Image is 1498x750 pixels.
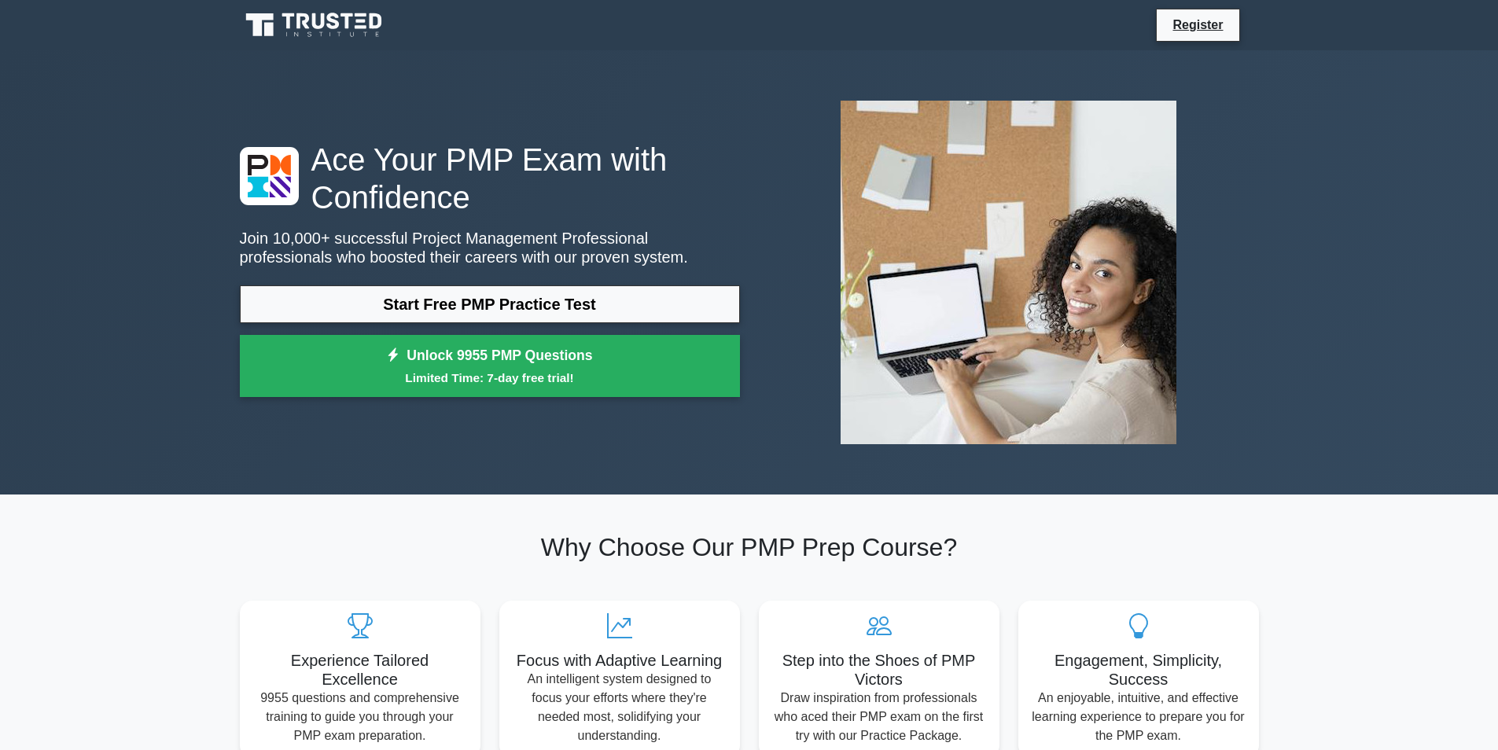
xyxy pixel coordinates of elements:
[252,689,468,745] p: 9955 questions and comprehensive training to guide you through your PMP exam preparation.
[240,141,740,216] h1: Ace Your PMP Exam with Confidence
[240,229,740,267] p: Join 10,000+ successful Project Management Professional professionals who boosted their careers w...
[1031,651,1246,689] h5: Engagement, Simplicity, Success
[771,651,987,689] h5: Step into the Shoes of PMP Victors
[512,651,727,670] h5: Focus with Adaptive Learning
[1163,15,1232,35] a: Register
[240,335,740,398] a: Unlock 9955 PMP QuestionsLimited Time: 7-day free trial!
[240,285,740,323] a: Start Free PMP Practice Test
[771,689,987,745] p: Draw inspiration from professionals who aced their PMP exam on the first try with our Practice Pa...
[1031,689,1246,745] p: An enjoyable, intuitive, and effective learning experience to prepare you for the PMP exam.
[240,532,1259,562] h2: Why Choose Our PMP Prep Course?
[512,670,727,745] p: An intelligent system designed to focus your efforts where they're needed most, solidifying your ...
[259,369,720,387] small: Limited Time: 7-day free trial!
[252,651,468,689] h5: Experience Tailored Excellence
